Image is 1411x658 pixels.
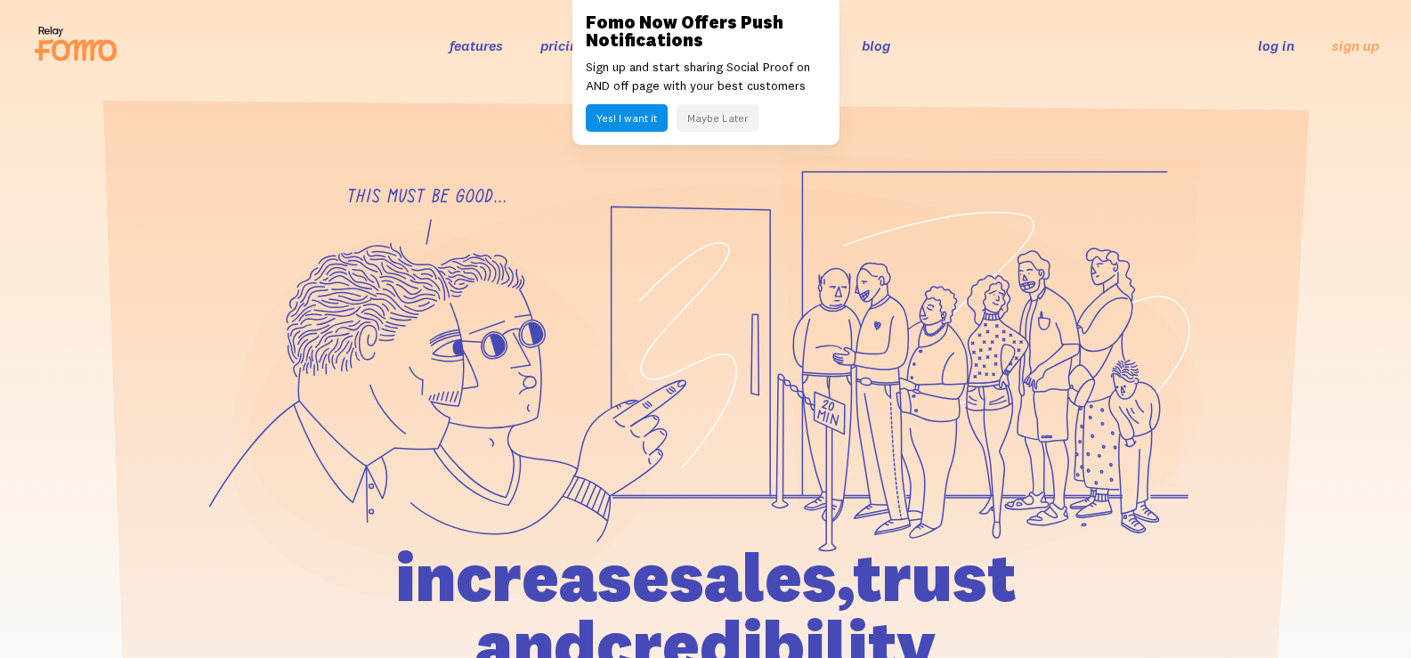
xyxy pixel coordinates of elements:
[586,104,668,132] button: Yes! I want it
[862,37,890,54] a: blog
[1332,37,1379,55] a: sign up
[677,104,758,132] button: Maybe Later
[1258,37,1294,54] a: log in
[450,37,503,54] a: features
[586,13,826,49] h3: Fomo Now Offers Push Notifications
[540,37,586,54] a: pricing
[586,58,826,95] p: Sign up and start sharing Social Proof on AND off page with your best customers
